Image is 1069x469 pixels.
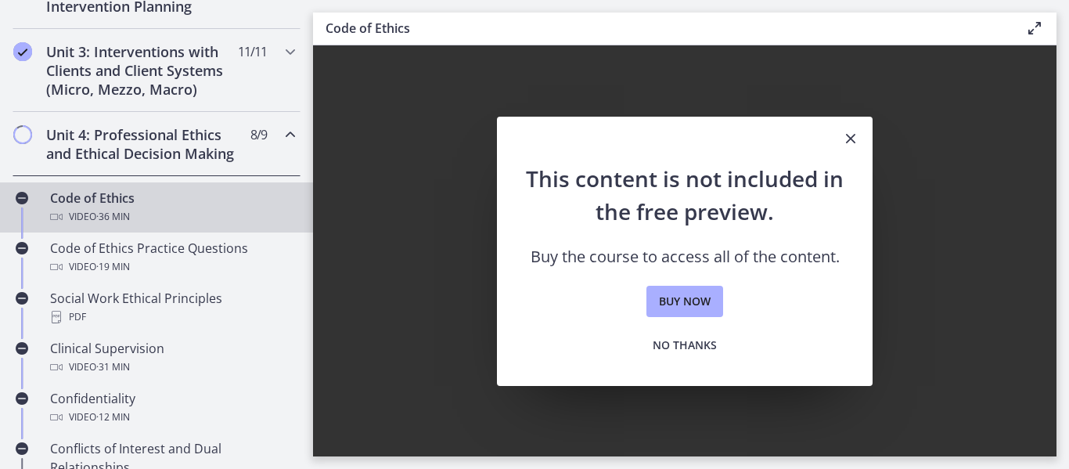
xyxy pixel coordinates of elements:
[46,42,237,99] h2: Unit 3: Interventions with Clients and Client Systems (Micro, Mezzo, Macro)
[96,258,130,276] span: · 19 min
[646,286,723,317] a: Buy now
[50,189,294,226] div: Code of Ethics
[640,330,729,361] button: No thanks
[250,125,267,144] span: 8 / 9
[16,392,28,405] i: Completed
[50,358,294,377] div: Video
[50,289,294,326] div: Social Work Ethical Principles
[13,42,32,61] i: Completed
[50,308,294,326] div: PDF
[50,258,294,276] div: Video
[16,192,28,204] i: Completed
[653,336,717,355] span: No thanks
[16,242,28,254] i: Completed
[46,125,237,163] h2: Unit 4: Professional Ethics and Ethical Decision Making
[50,339,294,377] div: Clinical Supervision
[96,358,130,377] span: · 31 min
[16,342,28,355] i: Completed
[238,42,267,61] span: 11 / 11
[659,292,711,311] span: Buy now
[522,162,848,228] h2: This content is not included in the free preview.
[50,408,294,427] div: Video
[50,207,294,226] div: Video
[16,292,28,305] i: Completed
[96,207,130,226] span: · 36 min
[829,117,873,162] button: Close
[50,389,294,427] div: Confidentiality
[522,247,848,267] p: Buy the course to access all of the content.
[326,19,1000,38] h3: Code of Ethics
[96,408,130,427] span: · 12 min
[50,239,294,276] div: Code of Ethics Practice Questions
